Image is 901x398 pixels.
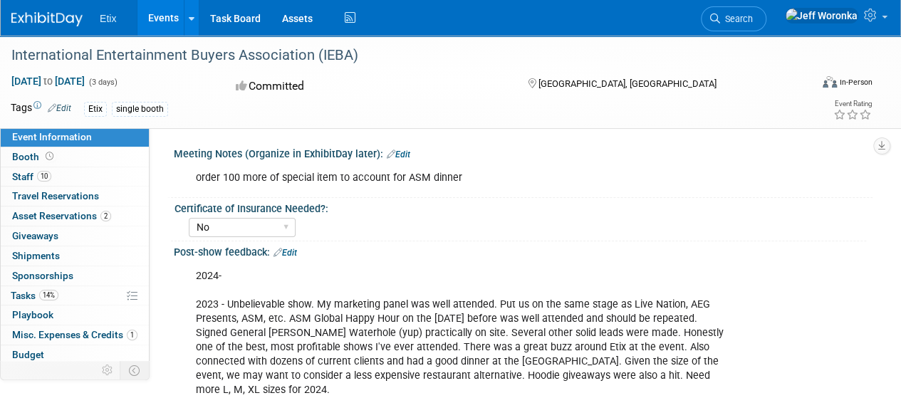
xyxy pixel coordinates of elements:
[12,210,111,221] span: Asset Reservations
[6,43,799,68] div: International Entertainment Buyers Association (IEBA)
[37,171,51,182] span: 10
[100,211,111,221] span: 2
[186,164,734,192] div: order 100 more of special item to account for ASM dinner
[43,151,56,162] span: Booth not reserved yet
[538,78,716,89] span: [GEOGRAPHIC_DATA], [GEOGRAPHIC_DATA]
[1,127,149,147] a: Event Information
[11,290,58,301] span: Tasks
[88,78,118,87] span: (3 days)
[84,102,107,117] div: Etix
[174,241,873,260] div: Post-show feedback:
[127,330,137,340] span: 1
[833,100,872,108] div: Event Rating
[12,329,137,340] span: Misc. Expenses & Credits
[746,74,873,95] div: Event Format
[12,230,58,241] span: Giveaways
[1,345,149,365] a: Budget
[12,250,60,261] span: Shipments
[12,171,51,182] span: Staff
[274,248,297,258] a: Edit
[175,198,866,216] div: Certificate of Insurance Needed?:
[720,14,753,24] span: Search
[12,349,44,360] span: Budget
[11,100,71,117] td: Tags
[1,305,149,325] a: Playbook
[1,226,149,246] a: Giveaways
[1,167,149,187] a: Staff10
[1,246,149,266] a: Shipments
[41,75,55,87] span: to
[120,361,150,379] td: Toggle Event Tabs
[1,147,149,167] a: Booth
[39,290,58,300] span: 14%
[95,361,120,379] td: Personalize Event Tab Strip
[12,309,53,320] span: Playbook
[1,286,149,305] a: Tasks14%
[1,187,149,206] a: Travel Reservations
[100,13,116,24] span: Etix
[785,8,858,23] img: Jeff Woronka
[701,6,766,31] a: Search
[11,12,83,26] img: ExhibitDay
[174,143,873,162] div: Meeting Notes (Organize in ExhibitDay later):
[112,102,168,117] div: single booth
[1,325,149,345] a: Misc. Expenses & Credits1
[839,77,873,88] div: In-Person
[12,151,56,162] span: Booth
[231,74,504,99] div: Committed
[1,206,149,226] a: Asset Reservations2
[1,266,149,286] a: Sponsorships
[823,76,837,88] img: Format-Inperson.png
[12,131,92,142] span: Event Information
[11,75,85,88] span: [DATE] [DATE]
[387,150,410,159] a: Edit
[48,103,71,113] a: Edit
[12,270,73,281] span: Sponsorships
[12,190,99,201] span: Travel Reservations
